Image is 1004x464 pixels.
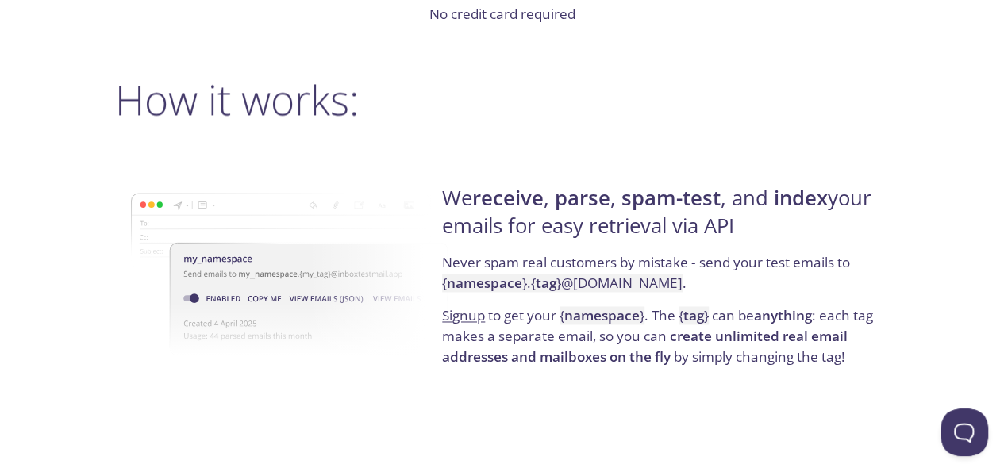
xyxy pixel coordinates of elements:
strong: namespace [447,274,522,292]
code: { } [560,306,644,324]
strong: index [774,184,828,212]
strong: spam-test [621,184,721,212]
strong: parse [555,184,610,212]
h2: How it works: [115,75,890,123]
p: Never spam real customers by mistake - send your test emails to . [442,252,884,305]
strong: tag [683,306,704,324]
p: No credit card required [115,4,890,25]
strong: receive [472,184,544,212]
img: namespace-image [131,148,454,399]
strong: create unlimited real email addresses and mailboxes on the fly [442,327,848,366]
code: { } [679,306,709,324]
p: to get your . The can be : each tag makes a separate email, so you can by simply changing the tag! [442,305,884,366]
strong: namespace [564,306,640,324]
h4: We , , , and your emails for easy retrieval via API [442,185,884,252]
iframe: Help Scout Beacon - Open [941,408,988,456]
strong: tag [536,274,556,292]
strong: anything [754,306,812,324]
a: Signup [442,306,485,324]
code: { } . { } @[DOMAIN_NAME] [442,274,683,292]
